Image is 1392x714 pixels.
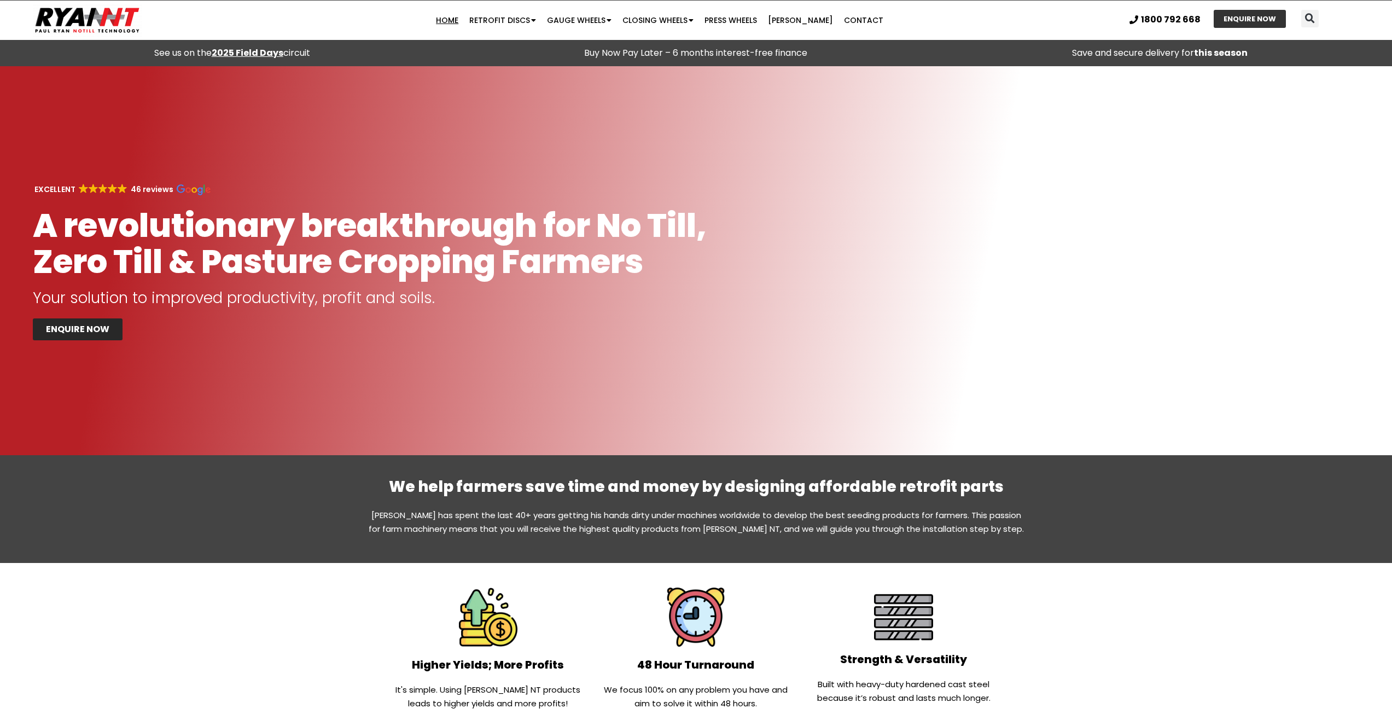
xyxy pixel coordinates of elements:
[33,3,142,37] img: Ryan NT logo
[1224,15,1276,22] span: ENQUIRE NOW
[617,9,699,31] a: Closing Wheels
[874,588,933,647] img: Strength & Versatility
[89,184,98,193] img: Google
[469,45,922,61] p: Buy Now Pay Later – 6 months interest-free finance
[5,45,458,61] div: See us on the circuit
[131,184,173,195] strong: 46 reviews
[805,677,1002,705] p: Built with heavy-duty hardened cast steel because it’s robust and lasts much longer.
[46,325,109,334] span: ENQUIRE NOW
[1301,10,1319,27] div: Search
[1129,15,1201,24] a: 1800 792 668
[108,184,117,193] img: Google
[459,588,518,647] img: Higher Yields; Higher Profit
[33,318,123,340] a: ENQUIRE NOW
[838,9,889,31] a: Contact
[390,683,587,710] p: It's simple. Using [PERSON_NAME] NT products leads to higher yields and more profits!
[1141,15,1201,24] span: 1800 792 668
[762,9,838,31] a: [PERSON_NAME]
[368,508,1024,536] p: [PERSON_NAME] has spent the last 40+ years getting his hands dirty under machines worldwide to de...
[270,9,1050,31] nav: Menu
[118,184,127,193] img: Google
[934,45,1387,61] p: Save and secure delivery for
[805,652,1002,666] h3: Strength & Versatility
[464,9,541,31] a: Retrofit Discs
[33,184,211,195] a: EXCELLENT GoogleGoogleGoogleGoogleGoogle 46 reviews Google
[1194,47,1248,59] strong: this season
[98,184,108,193] img: Google
[1214,10,1286,28] a: ENQUIRE NOW
[34,184,75,195] strong: EXCELLENT
[33,287,435,309] span: Your solution to improved productivity, profit and soils.
[177,184,211,195] img: Google
[390,658,587,672] h3: Higher Yields; More Profits
[666,588,725,647] img: 48 Hour Turnaround
[79,184,88,193] img: Google
[368,477,1024,497] h2: We help farmers save time and money by designing affordable retrofit parts
[212,47,283,59] a: 2025 Field Days
[541,9,617,31] a: Gauge Wheels
[597,658,794,672] h3: 48 Hour Turnaround
[430,9,464,31] a: Home
[597,683,794,710] p: We focus 100% on any problem you have and aim to solve it within 48 hours.
[33,207,762,280] h1: A revolutionary breakthrough for No Till, Zero Till & Pasture Cropping Farmers
[699,9,762,31] a: Press Wheels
